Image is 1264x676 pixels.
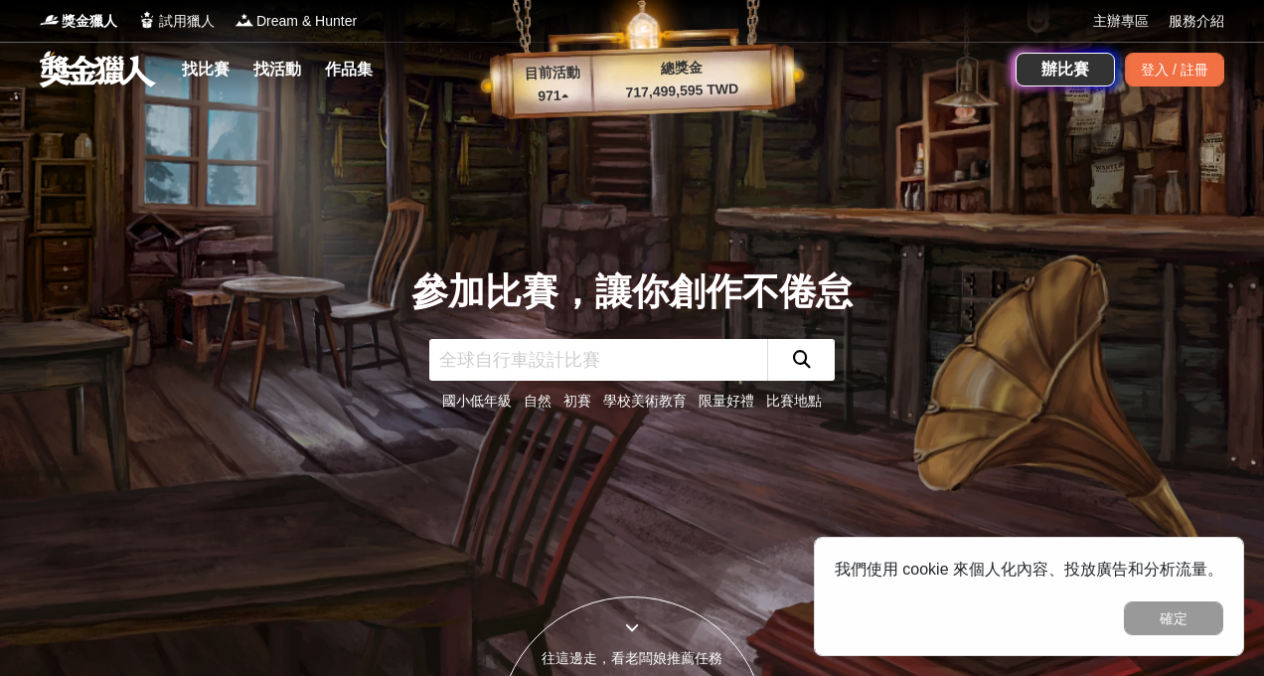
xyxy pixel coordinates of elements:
p: 971 ▴ [513,84,593,108]
div: 登入 / 註冊 [1125,53,1224,86]
a: 初賽 [563,393,591,409]
div: 往這邊走，看老闆娘推薦任務 [499,648,765,669]
img: Logo [40,10,60,30]
a: 服務介紹 [1169,11,1224,32]
span: 獎金獵人 [62,11,117,32]
p: 目前活動 [512,62,592,85]
a: 辦比賽 [1016,53,1115,86]
a: 主辦專區 [1093,11,1149,32]
p: 總獎金 [591,55,771,82]
a: LogoDream & Hunter [235,11,357,32]
span: 我們使用 cookie 來個人化內容、投放廣告和分析流量。 [835,561,1223,578]
a: 找活動 [245,56,309,84]
a: 找比賽 [174,56,237,84]
a: 比賽地點 [766,393,822,409]
button: 確定 [1124,601,1223,635]
a: 自然 [524,393,552,409]
a: Logo試用獵人 [137,11,215,32]
a: 學校美術教育 [603,393,687,409]
img: Logo [235,10,254,30]
a: 限量好禮 [699,393,754,409]
a: Logo獎金獵人 [40,11,117,32]
a: 國小低年級 [442,393,512,409]
span: Dream & Hunter [256,11,357,32]
p: 717,499,595 TWD [592,78,772,104]
img: Logo [137,10,157,30]
a: 作品集 [317,56,381,84]
span: 試用獵人 [159,11,215,32]
div: 參加比賽，讓你創作不倦怠 [411,264,853,320]
input: 全球自行車設計比賽 [429,339,767,381]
